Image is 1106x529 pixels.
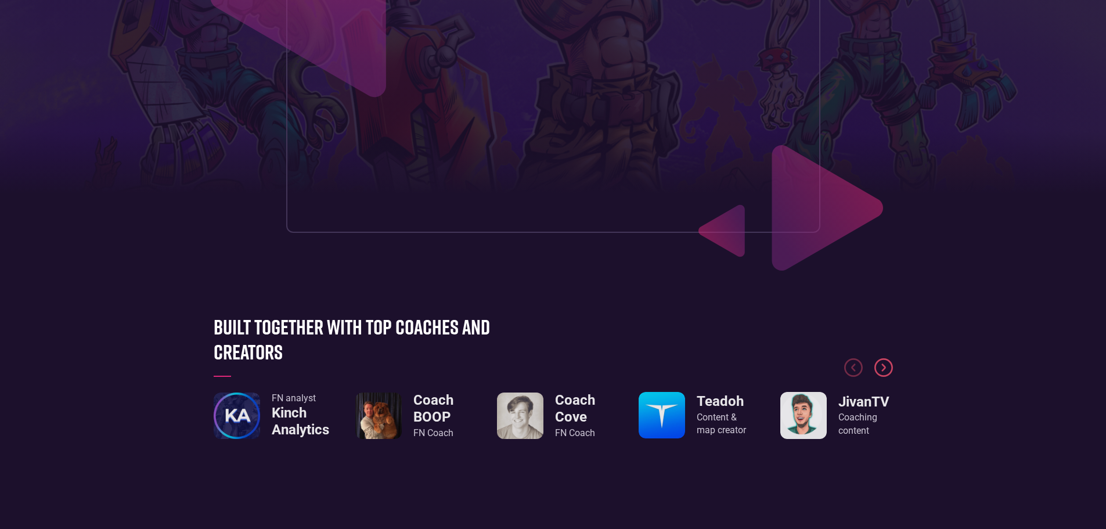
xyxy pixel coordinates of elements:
[214,392,326,440] a: FN analystKinch Analytics
[844,358,863,387] div: Previous slide
[555,392,610,426] h3: Coach Cove
[413,427,468,440] div: FN Coach
[272,405,329,438] h3: Kinch Analytics
[639,392,751,438] a: TeadohContent & map creator
[874,358,893,387] div: Next slide
[838,411,893,437] div: Coaching content
[355,392,468,440] a: Coach BOOPFN Coach
[697,393,751,410] h3: Teadoh
[555,427,610,440] div: FN Coach
[697,411,751,437] div: Content & map creator
[272,392,329,405] div: FN analyst
[780,392,893,439] a: JivanTVCoaching content
[355,392,468,440] div: 5 / 8
[497,392,610,440] a: Coach CoveFN Coach
[497,392,610,440] div: 6 / 8
[780,392,893,439] div: 8 / 8
[413,392,468,426] h3: Coach BOOP
[874,358,893,377] div: Next slide
[639,392,751,438] div: 7 / 8
[838,394,893,411] h3: JivanTV
[214,392,326,440] div: 4 / 8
